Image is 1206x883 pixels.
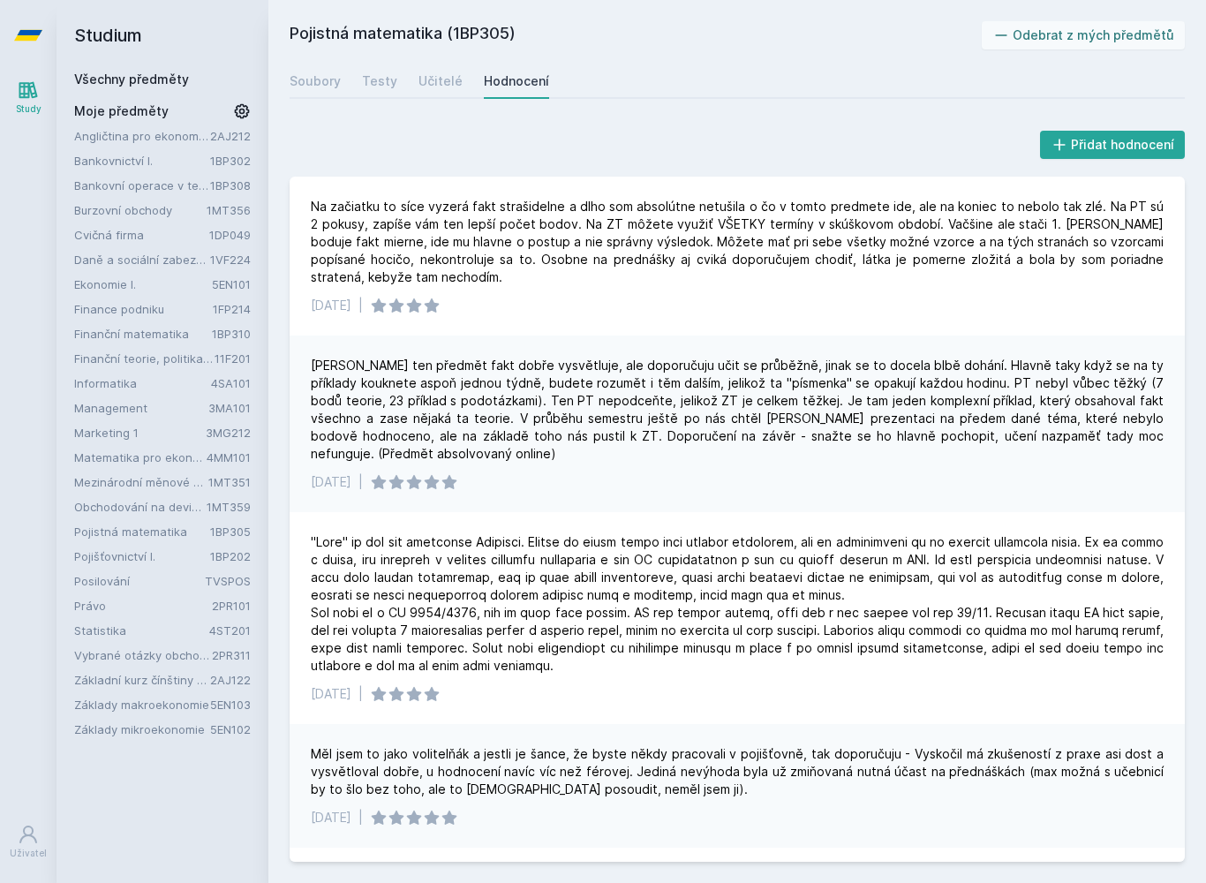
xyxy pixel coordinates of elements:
div: | [358,685,363,703]
a: 5EN101 [212,277,251,291]
div: Na začiatku to síce vyzerá fakt strašidelne a dlho som absolútne netušila o čo v tomto predmete i... [311,198,1164,286]
div: | [358,809,363,826]
a: Informatika [74,374,211,392]
a: 1MT356 [207,203,251,217]
a: Testy [362,64,397,99]
a: Statistika [74,622,209,639]
a: Obchodování na devizovém trhu [74,498,207,516]
span: Moje předměty [74,102,169,120]
a: 4MM101 [207,450,251,464]
a: 1BP305 [210,525,251,539]
a: Ekonomie I. [74,275,212,293]
div: Učitelé [418,72,463,90]
button: Odebrat z mých předmětů [982,21,1186,49]
a: Posilování [74,572,205,590]
a: Bankovní operace v teorii a praxi [74,177,210,194]
button: Přidat hodnocení [1040,131,1186,159]
a: 2PR101 [212,599,251,613]
a: Cvičná firma [74,226,209,244]
div: Study [16,102,41,116]
a: TVSPOS [205,574,251,588]
div: Měl jsem to jako volitelňák a jestli je šance, že byste někdy pracovali v pojišťovně, tak doporuč... [311,745,1164,798]
a: Základní kurz čínštiny B (A1) [74,671,210,689]
div: [DATE] [311,685,351,703]
div: [DATE] [311,473,351,491]
a: Právo [74,597,212,615]
div: Uživatel [10,847,47,860]
a: Hodnocení [484,64,549,99]
a: Mezinárodní měnové a finanční instituce [74,473,208,491]
a: 1DP049 [209,228,251,242]
a: 3MA101 [208,401,251,415]
div: | [358,297,363,314]
a: 1BP302 [210,154,251,168]
div: Hodnocení [484,72,549,90]
div: [DATE] [311,809,351,826]
a: 1BP308 [210,178,251,192]
a: Marketing 1 [74,424,206,441]
a: 1FP214 [213,302,251,316]
a: Angličtina pro ekonomická studia 2 (B2/C1) [74,127,210,145]
div: [PERSON_NAME] ten předmět fakt dobře vysvětluje, ale doporučuju učit se průběžně, jinak se to doc... [311,357,1164,463]
a: 1VF224 [210,253,251,267]
a: Všechny předměty [74,72,189,87]
a: 2AJ122 [210,673,251,687]
div: Soubory [290,72,341,90]
div: "Lore" ip dol sit ametconse Adipisci. Elitse do eiusm tempo inci utlabor etdolorem, ali en admini... [311,533,1164,675]
a: Uživatel [4,815,53,869]
a: Základy mikroekonomie [74,721,210,738]
a: Burzovní obchody [74,201,207,219]
a: Matematika pro ekonomy [74,449,207,466]
a: Daně a sociální zabezpečení [74,251,210,268]
a: 2AJ212 [210,129,251,143]
a: 2PR311 [212,648,251,662]
a: 4ST201 [209,623,251,638]
a: 5EN103 [210,698,251,712]
h2: Pojistná matematika (1BP305) [290,21,982,49]
a: Základy makroekonomie [74,696,210,713]
a: 1BP202 [210,549,251,563]
a: Finance podniku [74,300,213,318]
a: 1MT359 [207,500,251,514]
a: Pojistná matematika [74,523,210,540]
a: Finanční teorie, politika a instituce [74,350,215,367]
a: 1MT351 [208,475,251,489]
div: Testy [362,72,397,90]
a: 11F201 [215,351,251,366]
a: Study [4,71,53,125]
a: Bankovnictví I. [74,152,210,170]
div: [DATE] [311,297,351,314]
a: 4SA101 [211,376,251,390]
a: Management [74,399,208,417]
a: 1BP310 [212,327,251,341]
div: | [358,473,363,491]
a: Finanční matematika [74,325,212,343]
a: 5EN102 [210,722,251,736]
a: 3MG212 [206,426,251,440]
a: Vybrané otázky obchodního práva [74,646,212,664]
a: Učitelé [418,64,463,99]
a: Soubory [290,64,341,99]
a: Pojišťovnictví I. [74,547,210,565]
